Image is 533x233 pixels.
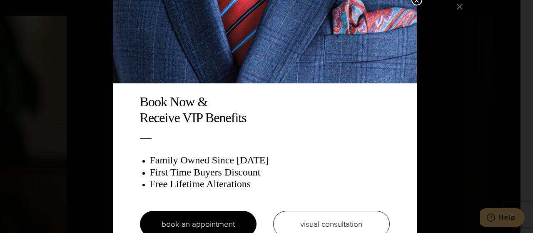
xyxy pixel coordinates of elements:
[150,166,390,178] h3: First Time Buyers Discount
[19,6,36,13] span: Help
[150,178,390,190] h3: Free Lifetime Alterations
[150,154,390,166] h3: Family Owned Since [DATE]
[140,94,390,126] h2: Book Now & Receive VIP Benefits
